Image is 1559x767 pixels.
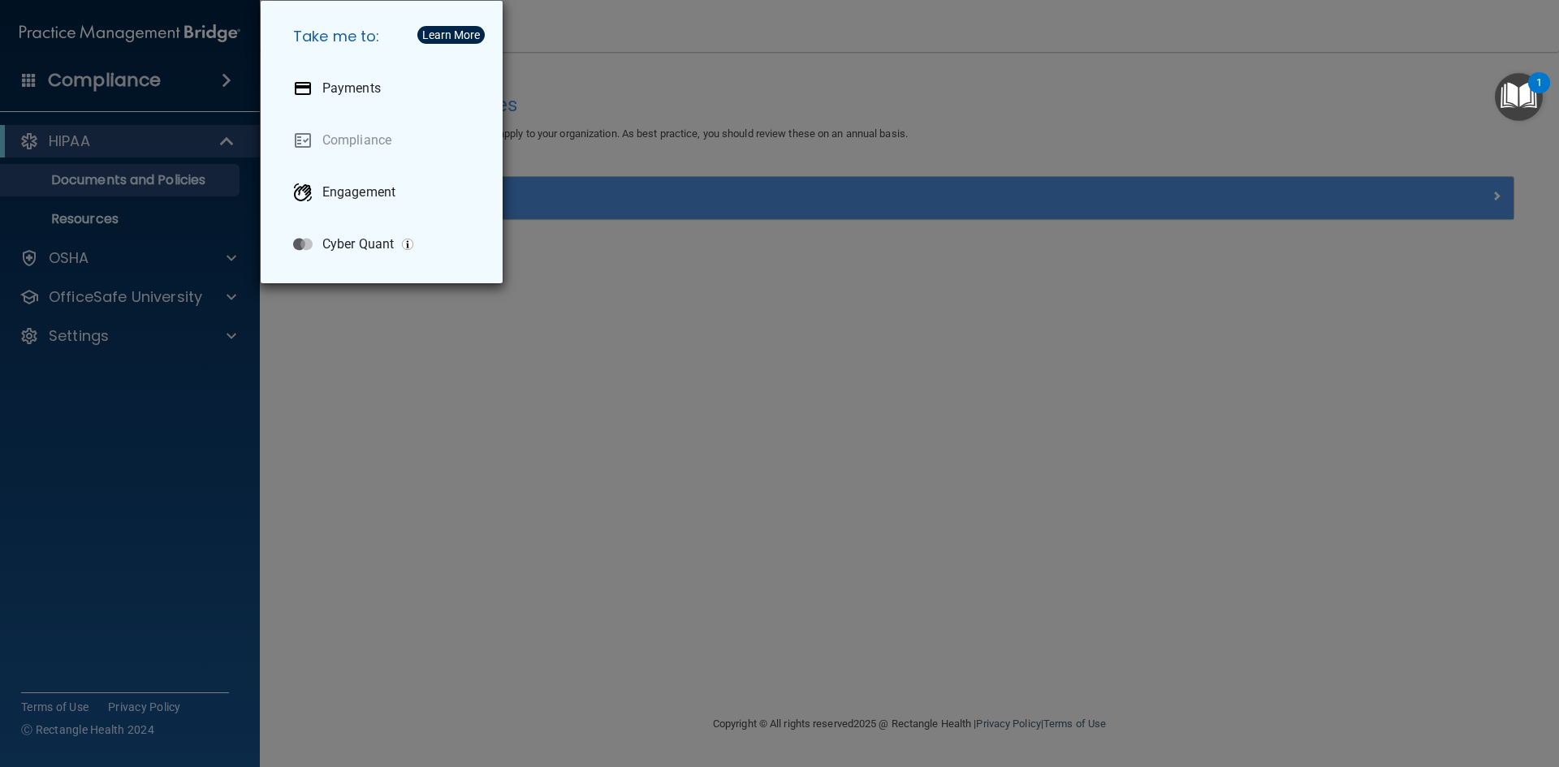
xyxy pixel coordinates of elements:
[280,118,490,163] a: Compliance
[280,66,490,111] a: Payments
[1278,652,1540,717] iframe: Drift Widget Chat Controller
[280,170,490,215] a: Engagement
[422,29,480,41] div: Learn More
[417,26,485,44] button: Learn More
[322,80,381,97] p: Payments
[280,222,490,267] a: Cyber Quant
[1536,83,1542,104] div: 1
[322,184,395,200] p: Engagement
[280,14,490,59] h5: Take me to:
[1495,73,1543,121] button: Open Resource Center, 1 new notification
[322,236,394,252] p: Cyber Quant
